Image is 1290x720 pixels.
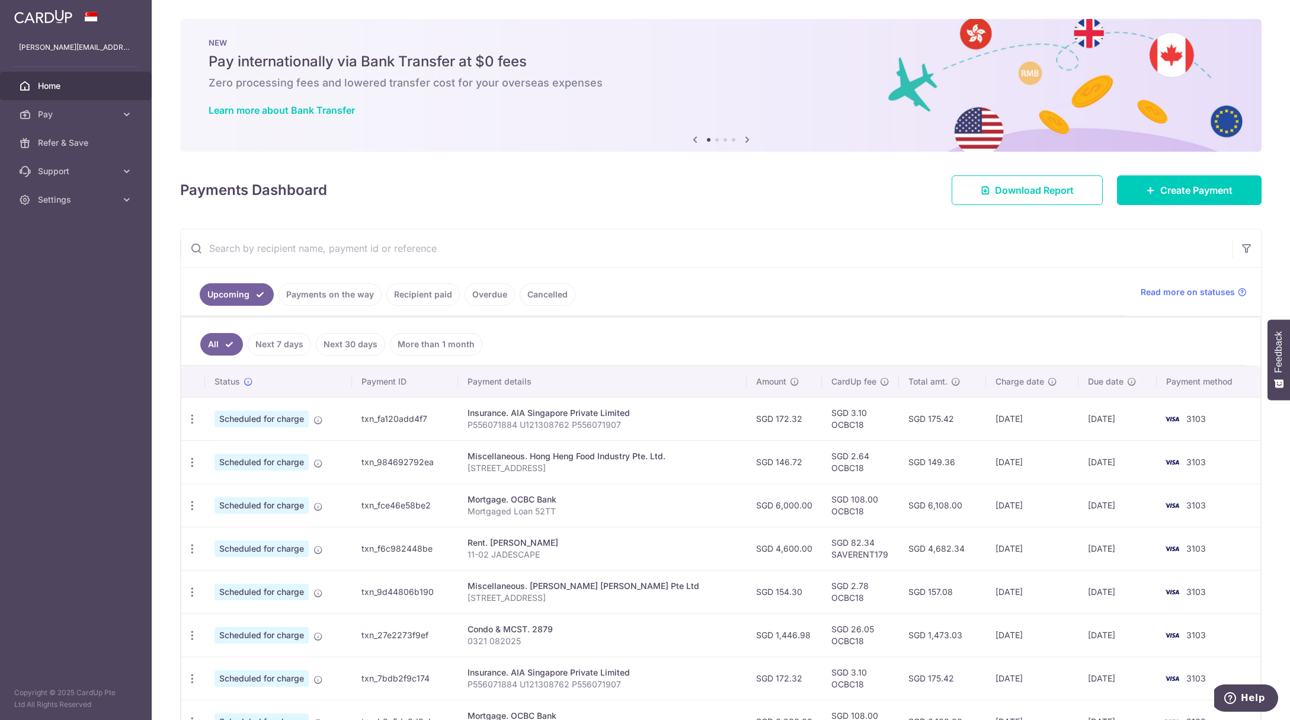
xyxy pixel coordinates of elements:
[952,175,1103,205] a: Download Report
[986,570,1079,613] td: [DATE]
[352,484,458,527] td: txn_fce46e58be2
[1186,630,1206,640] span: 3103
[747,657,822,700] td: SGD 172.32
[215,540,309,557] span: Scheduled for charge
[458,366,747,397] th: Payment details
[995,376,1044,388] span: Charge date
[38,108,116,120] span: Pay
[352,440,458,484] td: txn_984692792ea
[200,283,274,306] a: Upcoming
[747,484,822,527] td: SGD 6,000.00
[1186,500,1206,510] span: 3103
[822,613,899,657] td: SGD 26.05 OCBC18
[279,283,382,306] a: Payments on the way
[1160,455,1184,469] img: Bank Card
[747,570,822,613] td: SGD 154.30
[1186,587,1206,597] span: 3103
[200,333,243,356] a: All
[468,592,738,604] p: [STREET_ADDRESS]
[215,670,309,687] span: Scheduled for charge
[468,407,738,419] div: Insurance. AIA Singapore Private Limited
[180,180,327,201] h4: Payments Dashboard
[468,580,738,592] div: Miscellaneous. [PERSON_NAME] [PERSON_NAME] Pte Ltd
[986,484,1079,527] td: [DATE]
[38,80,116,92] span: Home
[747,397,822,440] td: SGD 172.32
[1160,628,1184,642] img: Bank Card
[995,183,1074,197] span: Download Report
[986,440,1079,484] td: [DATE]
[899,440,985,484] td: SGD 149.36
[822,397,899,440] td: SGD 3.10 OCBC18
[747,440,822,484] td: SGD 146.72
[899,613,985,657] td: SGD 1,473.03
[822,527,899,570] td: SGD 82.34 SAVERENT179
[1141,286,1247,298] a: Read more on statuses
[468,537,738,549] div: Rent. [PERSON_NAME]
[908,376,948,388] span: Total amt.
[1160,183,1233,197] span: Create Payment
[215,627,309,644] span: Scheduled for charge
[899,657,985,700] td: SGD 175.42
[181,229,1233,267] input: Search by recipient name, payment id or reference
[352,527,458,570] td: txn_f6c982448be
[468,549,738,561] p: 11-02 JADESCAPE
[831,376,876,388] span: CardUp fee
[209,38,1233,47] p: NEW
[1160,585,1184,599] img: Bank Card
[986,657,1079,700] td: [DATE]
[215,497,309,514] span: Scheduled for charge
[352,657,458,700] td: txn_7bdb2f9c174
[1078,613,1156,657] td: [DATE]
[986,527,1079,570] td: [DATE]
[352,397,458,440] td: txn_fa120add4f7
[248,333,311,356] a: Next 7 days
[520,283,575,306] a: Cancelled
[215,376,240,388] span: Status
[215,411,309,427] span: Scheduled for charge
[468,462,738,474] p: [STREET_ADDRESS]
[209,104,355,116] a: Learn more about Bank Transfer
[215,454,309,471] span: Scheduled for charge
[14,9,72,24] img: CardUp
[1267,319,1290,400] button: Feedback - Show survey
[1078,570,1156,613] td: [DATE]
[468,667,738,679] div: Insurance. AIA Singapore Private Limited
[465,283,515,306] a: Overdue
[1078,484,1156,527] td: [DATE]
[1160,412,1184,426] img: Bank Card
[986,613,1079,657] td: [DATE]
[38,137,116,149] span: Refer & Save
[1186,673,1206,683] span: 3103
[1117,175,1262,205] a: Create Payment
[899,397,985,440] td: SGD 175.42
[899,484,985,527] td: SGD 6,108.00
[1186,457,1206,467] span: 3103
[747,527,822,570] td: SGD 4,600.00
[756,376,786,388] span: Amount
[468,623,738,635] div: Condo & MCST. 2879
[390,333,482,356] a: More than 1 month
[468,505,738,517] p: Mortgaged Loan 52TT
[1160,542,1184,556] img: Bank Card
[1078,397,1156,440] td: [DATE]
[1088,376,1123,388] span: Due date
[1141,286,1235,298] span: Read more on statuses
[1273,331,1284,373] span: Feedback
[986,397,1079,440] td: [DATE]
[352,613,458,657] td: txn_27e2273f9ef
[468,419,738,431] p: P556071884 U121308762 P556071907
[352,570,458,613] td: txn_9d44806b190
[1078,440,1156,484] td: [DATE]
[19,41,133,53] p: [PERSON_NAME][EMAIL_ADDRESS][DOMAIN_NAME]
[352,366,458,397] th: Payment ID
[468,635,738,647] p: 0321 082025
[1214,684,1278,714] iframe: Opens a widget where you can find more information
[899,527,985,570] td: SGD 4,682.34
[386,283,460,306] a: Recipient paid
[1078,657,1156,700] td: [DATE]
[822,570,899,613] td: SGD 2.78 OCBC18
[209,76,1233,90] h6: Zero processing fees and lowered transfer cost for your overseas expenses
[180,19,1262,152] img: Bank transfer banner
